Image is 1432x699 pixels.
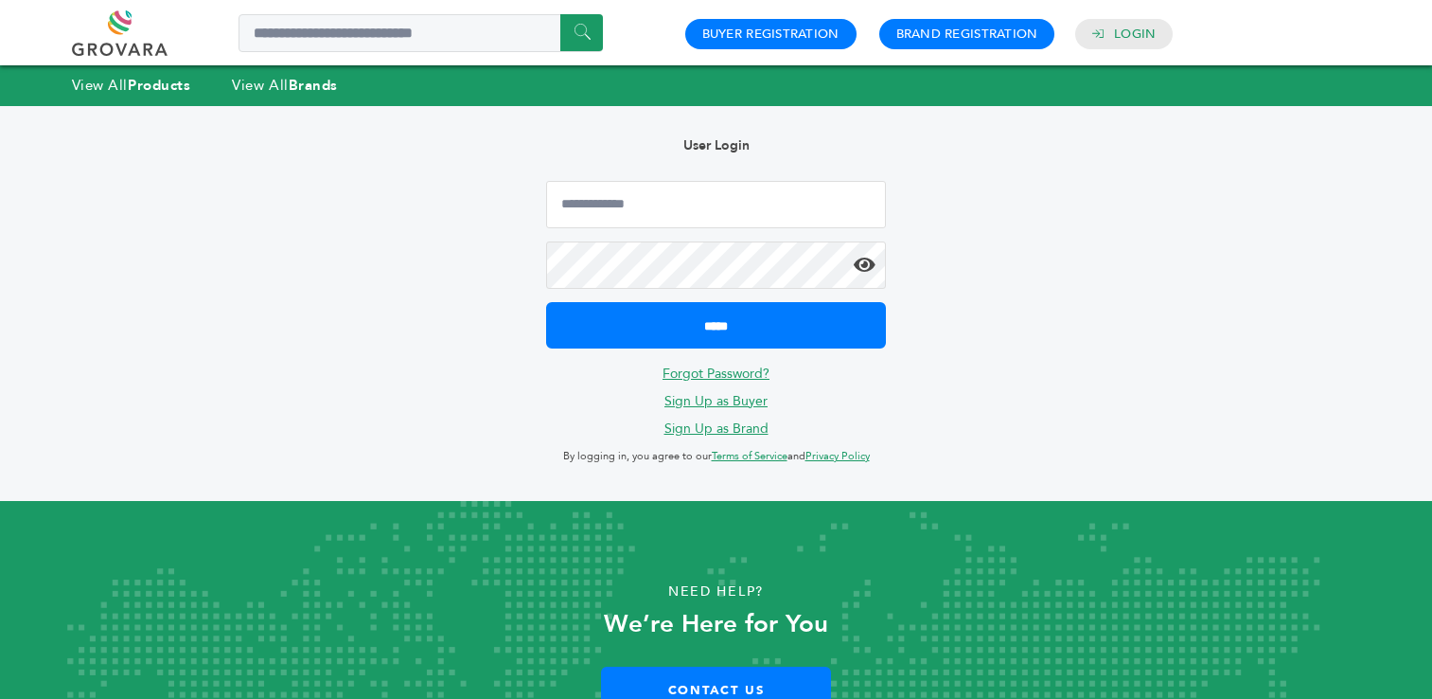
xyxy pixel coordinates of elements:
a: Sign Up as Buyer [664,392,768,410]
strong: Brands [289,76,338,95]
a: View AllBrands [232,76,338,95]
a: Login [1114,26,1156,43]
strong: We’re Here for You [604,607,828,641]
a: Brand Registration [896,26,1038,43]
p: By logging in, you agree to our and [546,445,885,468]
b: User Login [683,136,750,154]
a: View AllProducts [72,76,191,95]
strong: Products [128,76,190,95]
input: Password [546,242,885,289]
a: Terms of Service [712,449,787,463]
input: Email Address [546,181,885,228]
p: Need Help? [72,578,1361,606]
a: Buyer Registration [702,26,840,43]
a: Privacy Policy [805,449,870,463]
a: Forgot Password? [663,365,769,383]
a: Sign Up as Brand [664,420,769,438]
input: Search a product or brand... [239,14,603,52]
